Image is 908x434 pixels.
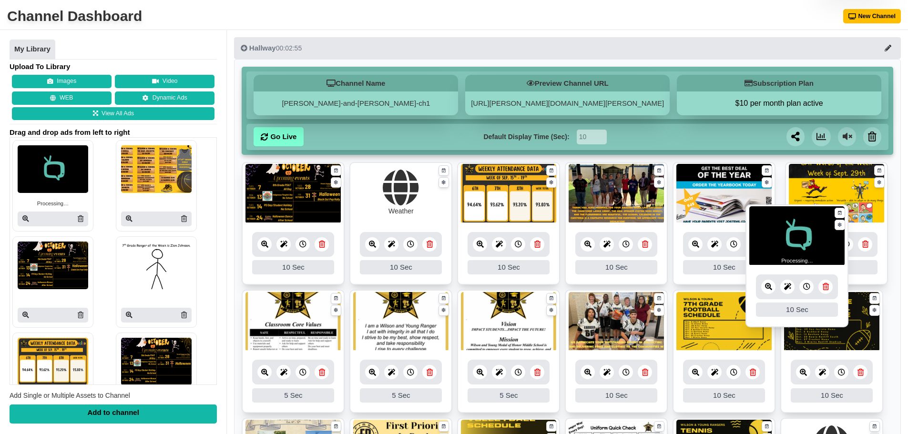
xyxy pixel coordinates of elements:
[683,388,765,403] div: 10 Sec
[254,127,304,146] a: Go Live
[115,91,214,105] a: Dynamic Ads
[241,43,302,53] div: 00:02:55
[10,40,55,60] a: My Library
[37,200,69,208] small: Processing…
[781,257,813,265] small: Processing…
[676,164,772,223] img: 8.962 mb
[461,292,556,352] img: 1788.290 kb
[683,260,765,274] div: 10 Sec
[575,388,657,403] div: 10 Sec
[121,242,192,289] img: P250x250 image processing20251006 2065718 1de5sm
[577,130,607,144] input: Seconds
[245,292,341,352] img: 1802.340 kb
[575,260,657,274] div: 10 Sec
[254,75,458,91] h5: Channel Name
[388,206,414,216] div: Weather
[12,75,112,88] button: Images
[843,9,901,23] button: New Channel
[483,132,569,142] label: Default Display Time (Sec):
[234,37,901,59] button: Hallway00:02:55
[860,388,908,434] iframe: Chat Widget
[10,128,217,137] span: Drag and drop ads from left to right
[252,388,334,403] div: 5 Sec
[115,75,214,88] button: Video
[249,44,276,52] span: Hallway
[569,164,664,223] img: 6.462 mb
[121,145,192,193] img: P250x250 image processing20251008 2065718 11x40ke
[10,404,217,424] div: Add to channel
[756,303,838,317] div: 10 Sec
[789,164,884,223] img: 5.180 mb
[12,107,214,121] a: View All Ads
[121,338,192,385] img: P250x250 image processing20251006 2065718 1orhax5
[471,99,664,107] a: [URL][PERSON_NAME][DOMAIN_NAME][PERSON_NAME]
[468,260,550,274] div: 10 Sec
[353,292,449,352] img: 1786.025 kb
[360,388,442,403] div: 5 Sec
[252,260,334,274] div: 10 Sec
[461,164,556,223] img: 590.812 kb
[18,145,88,193] img: Sign stream loading animation
[676,292,772,352] img: 8.781 mb
[677,99,881,108] button: $10 per month plan active
[677,75,881,91] h5: Subscription Plan
[18,338,88,385] img: P250x250 image processing20251006 2065718 1yxumpr
[7,7,142,26] div: Channel Dashboard
[245,164,341,223] img: 1262.783 kb
[12,91,112,105] button: WEB
[360,260,442,274] div: 10 Sec
[10,62,217,71] h4: Upload To Library
[749,206,845,266] img: Sign stream loading animation
[569,292,664,352] img: 5.913 mb
[254,91,458,115] div: [PERSON_NAME]-and-[PERSON_NAME]-ch1
[465,75,670,91] h5: Preview Channel URL
[791,388,873,403] div: 10 Sec
[10,392,130,399] span: Add Single or Multiple Assets to Channel
[468,388,550,403] div: 5 Sec
[18,242,88,289] img: P250x250 image processing20251007 2065718 1ckfnay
